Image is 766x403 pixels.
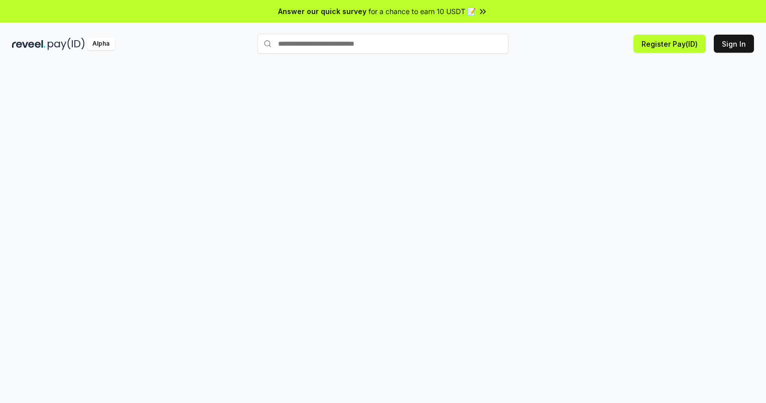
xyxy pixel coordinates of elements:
[48,38,85,50] img: pay_id
[87,38,115,50] div: Alpha
[714,35,754,53] button: Sign In
[633,35,706,53] button: Register Pay(ID)
[368,6,476,17] span: for a chance to earn 10 USDT 📝
[12,38,46,50] img: reveel_dark
[278,6,366,17] span: Answer our quick survey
